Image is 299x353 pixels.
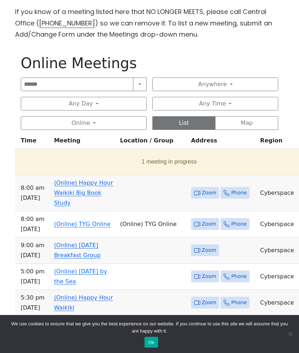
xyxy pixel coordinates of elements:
button: Ok [144,337,158,348]
span: Phone [231,188,247,197]
span: [DATE] [21,224,48,234]
a: (Online) [DATE] Breakfast Group [54,242,101,259]
span: Phone [231,272,247,281]
span: We use cookies to ensure that we give you the best experience on our website. If you continue to ... [11,320,288,335]
th: Meeting [51,136,117,149]
span: No [286,330,294,338]
a: (Online) TYG Online [54,221,111,227]
button: Online [21,116,147,130]
span: Zoom [202,188,216,197]
span: Zoom [202,298,216,307]
button: Map [215,116,278,130]
span: [DATE] [21,303,48,313]
th: Time [15,136,51,149]
th: Address [188,136,257,149]
button: Any Day [21,97,147,110]
span: 8:00 AM [21,214,48,224]
th: Location / Group [117,136,188,149]
span: 9:00 AM [21,240,48,250]
button: Search [133,77,147,91]
span: Phone [231,220,247,229]
span: Phone [231,298,247,307]
span: 5:30 PM [21,293,48,303]
span: [DATE] [21,193,48,203]
span: [DATE] [21,277,48,287]
span: 5:00 PM [21,267,48,277]
span: Zoom [202,272,216,281]
a: (Online) [DATE] by the Sea [54,268,107,285]
input: Search [21,77,134,91]
span: Zoom [202,220,216,229]
p: If you know of a meeting listed here that NO LONGER MEETS, please call Central Office ( ) so we c... [15,6,284,40]
h1: Online Meetings [21,55,279,72]
button: Anywhere [152,77,278,91]
a: (Online) Happy Hour Waikiki Big Book Study [54,179,113,206]
span: Zoom [202,246,216,255]
button: Any Time [152,97,278,110]
a: (Online) Happy Hour Waikiki [54,294,113,311]
span: 8:00 AM [21,183,48,193]
td: (Online) TYG Online [117,211,188,237]
button: List [152,116,215,130]
span: [DATE] [21,250,48,260]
